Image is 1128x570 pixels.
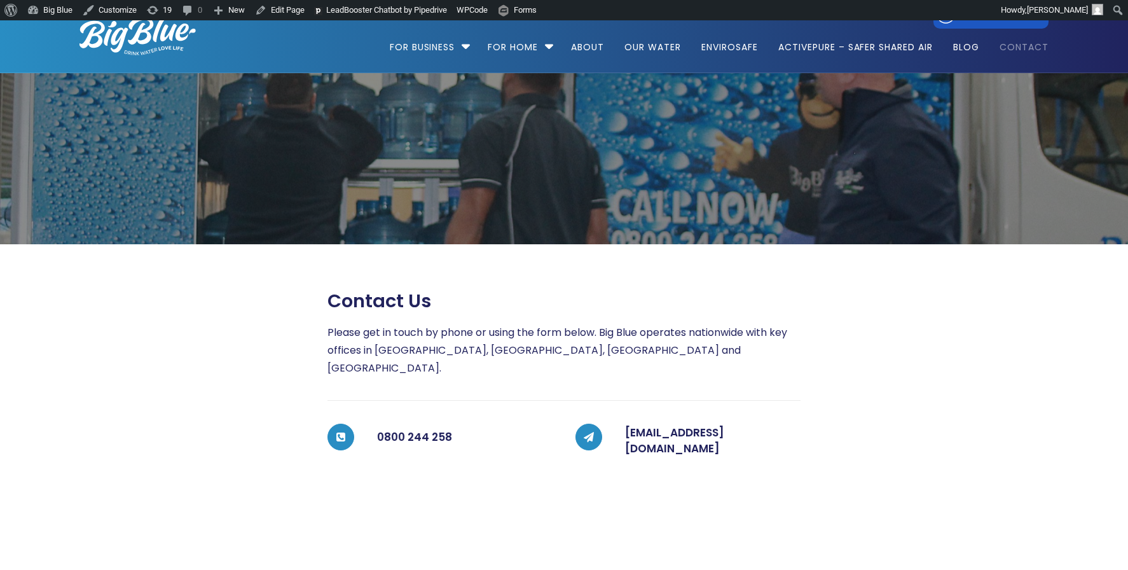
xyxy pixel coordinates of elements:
p: Please get in touch by phone or using the form below. Big Blue operates nationwide with key offic... [327,324,801,377]
img: logo [79,17,196,55]
a: [EMAIL_ADDRESS][DOMAIN_NAME] [625,425,724,457]
img: logo.svg [314,7,322,15]
h5: 0800 244 258 [377,425,553,450]
span: [PERSON_NAME] [1027,5,1088,15]
span: Contact us [327,290,431,312]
